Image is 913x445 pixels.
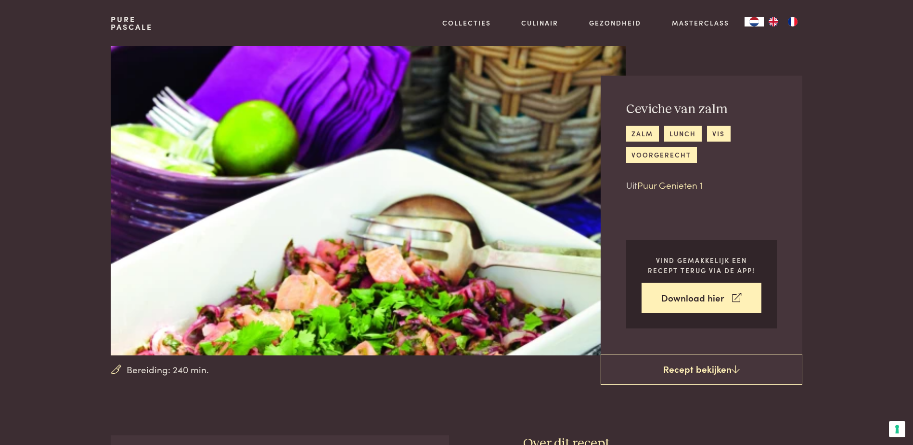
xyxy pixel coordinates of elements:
a: NL [745,17,764,26]
a: zalm [626,126,659,142]
a: vis [707,126,731,142]
p: Vind gemakkelijk een recept terug via de app! [642,255,761,275]
img: Ceviche van zalm [111,46,625,355]
a: PurePascale [111,15,153,31]
a: Gezondheid [589,18,641,28]
a: Masterclass [672,18,729,28]
a: voorgerecht [626,147,697,163]
aside: Language selected: Nederlands [745,17,802,26]
a: Recept bekijken [601,354,802,385]
span: Bereiding: 240 min. [127,363,209,377]
button: Uw voorkeuren voor toestemming voor trackingtechnologieën [889,421,905,437]
a: lunch [664,126,702,142]
ul: Language list [764,17,802,26]
a: FR [783,17,802,26]
div: Language [745,17,764,26]
a: Culinair [521,18,558,28]
h2: Ceviche van zalm [626,101,777,118]
a: Puur Genieten 1 [637,178,703,191]
a: Download hier [642,283,761,313]
a: Collecties [442,18,491,28]
p: Uit [626,178,777,192]
a: EN [764,17,783,26]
